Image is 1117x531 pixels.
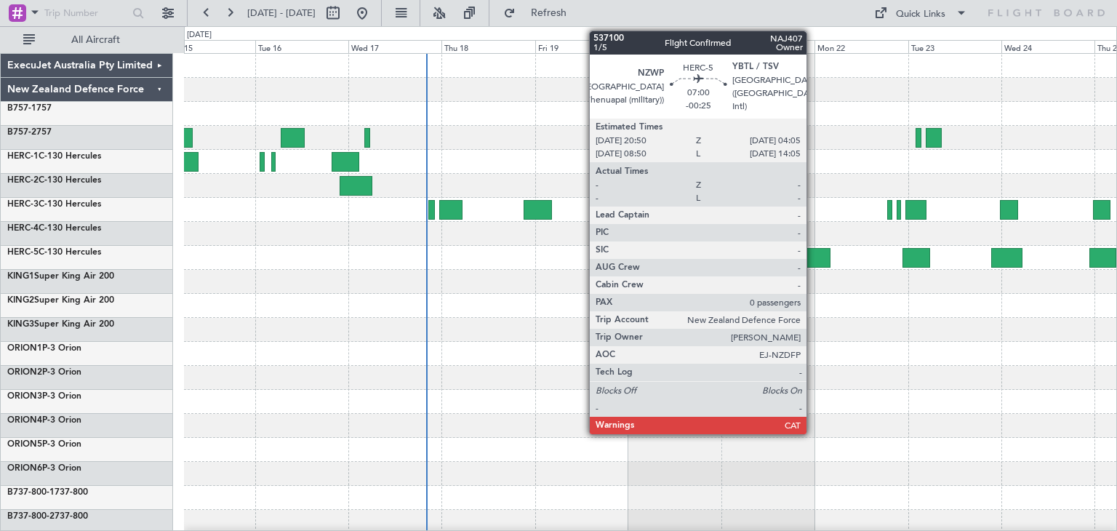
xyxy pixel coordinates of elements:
[7,344,42,353] span: ORION1
[7,464,42,473] span: ORION6
[7,440,81,449] a: ORION5P-3 Orion
[7,128,36,137] span: B757-2
[7,512,88,521] a: B737-800-2737-800
[7,224,39,233] span: HERC-4
[7,488,88,497] a: B737-800-1737-800
[628,40,721,53] div: Sat 20
[814,40,908,53] div: Mon 22
[7,416,42,425] span: ORION4
[7,200,39,209] span: HERC-3
[867,1,974,25] button: Quick Links
[7,296,114,305] a: KING2Super King Air 200
[535,40,628,53] div: Fri 19
[7,368,42,377] span: ORION2
[7,128,52,137] a: B757-2757
[187,29,212,41] div: [DATE]
[7,152,101,161] a: HERC-1C-130 Hercules
[7,248,39,257] span: HERC-5
[7,248,101,257] a: HERC-5C-130 Hercules
[16,28,158,52] button: All Aircraft
[7,176,101,185] a: HERC-2C-130 Hercules
[7,272,114,281] a: KING1Super King Air 200
[7,296,34,305] span: KING2
[7,320,114,329] a: KING3Super King Air 200
[7,488,55,497] span: B737-800-1
[7,344,81,353] a: ORION1P-3 Orion
[7,464,81,473] a: ORION6P-3 Orion
[7,320,34,329] span: KING3
[255,40,348,53] div: Tue 16
[7,104,36,113] span: B757-1
[348,40,441,53] div: Wed 17
[497,1,584,25] button: Refresh
[1001,40,1094,53] div: Wed 24
[7,176,39,185] span: HERC-2
[7,152,39,161] span: HERC-1
[44,2,128,24] input: Trip Number
[7,224,101,233] a: HERC-4C-130 Hercules
[908,40,1001,53] div: Tue 23
[721,40,814,53] div: Sun 21
[7,416,81,425] a: ORION4P-3 Orion
[896,7,945,22] div: Quick Links
[7,512,55,521] span: B737-800-2
[7,368,81,377] a: ORION2P-3 Orion
[519,8,580,18] span: Refresh
[38,35,153,45] span: All Aircraft
[162,40,255,53] div: Mon 15
[7,440,42,449] span: ORION5
[7,272,34,281] span: KING1
[7,392,42,401] span: ORION3
[441,40,535,53] div: Thu 18
[247,7,316,20] span: [DATE] - [DATE]
[7,200,101,209] a: HERC-3C-130 Hercules
[7,104,52,113] a: B757-1757
[7,392,81,401] a: ORION3P-3 Orion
